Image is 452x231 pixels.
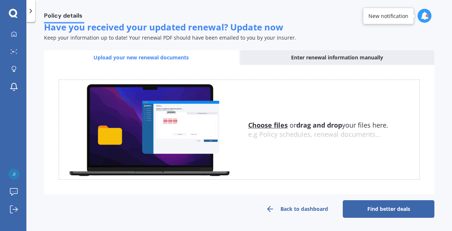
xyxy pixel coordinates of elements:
[59,80,239,179] img: upload.de96410c8ce839c3fdd5.gif
[296,121,342,129] b: drag and drop
[240,50,435,65] div: Enter renewal information manually
[8,169,19,180] img: e51844ead1682f5849aef27abaee273b
[248,121,288,129] u: Choose files
[368,12,408,20] div: New notification
[44,12,84,22] span: Policy details
[343,200,434,218] a: Find better deals
[44,50,239,65] div: Upload your new renewal documents
[44,21,283,33] span: Have you received your updated renewal? Update now
[44,34,296,41] span: Keep your information up to date! Your renewal PDF should have been emailed to you by your insurer.
[251,200,343,218] a: Back to dashboard
[248,131,420,139] div: e.g Policy schedules, renewal documents...
[248,121,388,129] span: or your files here.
